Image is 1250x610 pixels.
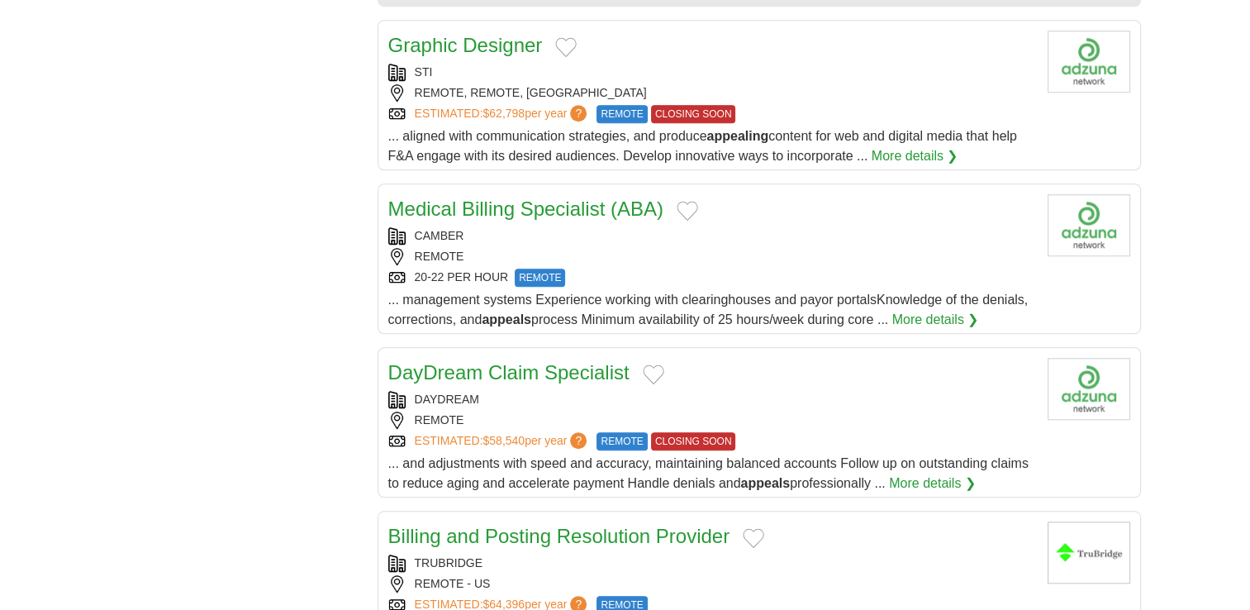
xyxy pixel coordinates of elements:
div: DAYDREAM [388,391,1034,408]
span: ... management systems Experience working with clearinghouses and payor portalsKnowledge of the d... [388,293,1029,326]
span: REMOTE [596,432,647,450]
strong: appeals [482,312,531,326]
div: 20-22 PER HOUR [388,269,1034,287]
div: CAMBER [388,227,1034,245]
a: DayDream Claim Specialist [388,361,630,384]
div: REMOTE, REMOTE, [GEOGRAPHIC_DATA] [388,84,1034,102]
a: Graphic Designer [388,34,543,56]
button: Add to favorite jobs [643,365,664,384]
span: REMOTE [515,269,565,287]
a: Billing and Posting Resolution Provider [388,525,730,547]
button: Add to favorite jobs [677,201,698,221]
span: $62,798 [482,107,525,120]
img: Company logo [1048,194,1130,256]
img: Company logo [1048,358,1130,420]
button: Add to favorite jobs [743,528,764,548]
img: Company logo [1048,31,1130,93]
a: ESTIMATED:$62,798per year? [415,105,591,123]
strong: appeals [740,476,790,490]
span: ... and adjustments with speed and accuracy, maintaining balanced accounts Follow up on outstandi... [388,456,1029,490]
div: REMOTE [388,412,1034,429]
a: More details ❯ [892,310,979,330]
span: ? [570,432,587,449]
strong: appealing [707,129,769,143]
img: TruBridge logo [1048,522,1130,584]
div: REMOTE [388,248,1034,265]
div: REMOTE - US [388,575,1034,593]
span: REMOTE [596,105,647,123]
span: ? [570,105,587,122]
a: More details ❯ [872,146,958,166]
span: CLOSING SOON [651,105,736,123]
a: TRUBRIDGE [415,556,482,569]
a: ESTIMATED:$58,540per year? [415,432,591,450]
a: More details ❯ [889,474,976,493]
a: Medical Billing Specialist (ABA) [388,198,663,220]
span: ... aligned with communication strategies, and produce content for web and digital media that hel... [388,129,1017,163]
span: $58,540 [482,434,525,447]
span: CLOSING SOON [651,432,736,450]
button: Add to favorite jobs [555,37,577,57]
div: STI [388,64,1034,81]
